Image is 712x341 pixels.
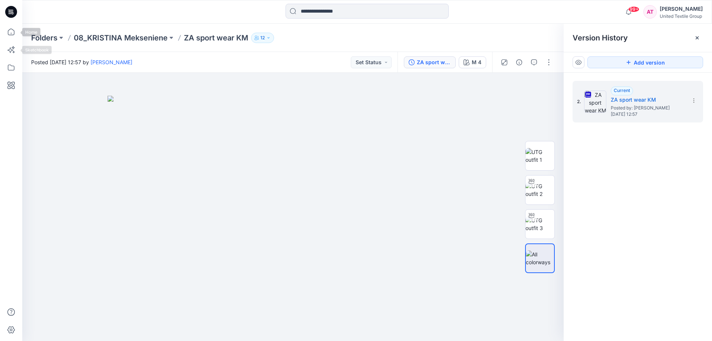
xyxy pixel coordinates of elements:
span: Posted [DATE] 12:57 by [31,58,132,66]
img: All colorways [526,250,554,266]
span: 99+ [628,6,639,12]
button: M 4 [459,56,486,68]
a: Folders [31,33,57,43]
a: 08_KRISTINA Mekseniene [74,33,168,43]
button: 12 [251,33,274,43]
button: Details [513,56,525,68]
div: AT [643,5,657,19]
img: UTG outfit 1 [525,148,554,164]
button: Add version [587,56,703,68]
button: ZA sport wear KM [404,56,456,68]
h5: ZA sport wear KM [611,95,685,104]
span: Current [614,88,630,93]
div: United Textile Group [660,13,703,19]
span: 2. [577,98,581,105]
span: Posted by: Kristina Mekseniene [611,104,685,112]
div: M 4 [472,58,481,66]
p: ZA sport wear KM [184,33,248,43]
p: 12 [260,34,265,42]
button: Close [694,35,700,41]
div: ZA sport wear KM [417,58,451,66]
a: [PERSON_NAME] [90,59,132,65]
span: [DATE] 12:57 [611,112,685,117]
img: UTG outfit 3 [525,216,554,232]
span: Version History [573,33,628,42]
div: [PERSON_NAME] [660,4,703,13]
button: Show Hidden Versions [573,56,584,68]
img: ZA sport wear KM [584,91,606,113]
img: UTG outfit 2 [525,182,554,198]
